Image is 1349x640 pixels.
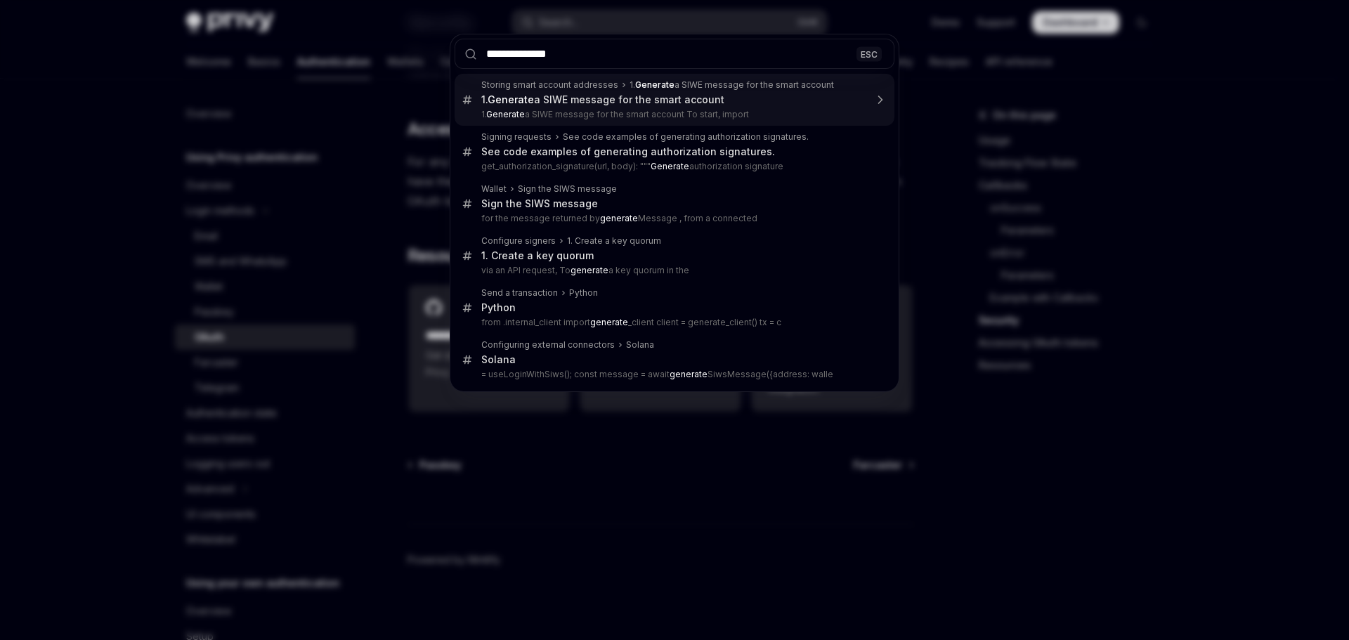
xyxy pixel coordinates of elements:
b: Generate [635,79,674,90]
div: Solana [626,339,654,351]
div: Python [481,301,516,314]
b: Generate [651,161,689,171]
div: Storing smart account addresses [481,79,618,91]
b: generate [670,369,708,379]
div: ESC [856,46,882,61]
div: 1. a SIWE message for the smart account [481,93,724,106]
p: get_authorization_signature(url, body): """ authorization signature [481,161,865,172]
div: 1. Create a key quorum [481,249,594,262]
b: generate [590,317,628,327]
p: = useLoginWithSiws(); const message = await SiwsMessage({address: walle [481,369,865,380]
div: 1. Create a key quorum [567,235,661,247]
p: for the message returned by Message , from a connected [481,213,865,224]
div: Configuring external connectors [481,339,615,351]
div: Send a transaction [481,287,558,299]
b: Generate [486,109,525,119]
div: Solana [481,353,516,366]
div: See code examples of generating authorization signatures. [563,131,809,143]
p: from .internal_client import _client client = generate_client() tx = c [481,317,865,328]
p: 1. a SIWE message for the smart account To start, import [481,109,865,120]
div: Sign the SIWS message [481,197,598,210]
b: generate [571,265,608,275]
div: Wallet [481,183,507,195]
div: Signing requests [481,131,552,143]
p: via an API request, To a key quorum in the [481,265,865,276]
div: Sign the SIWS message [518,183,617,195]
div: See code examples of generating authorization signatures. [481,145,775,158]
div: Configure signers [481,235,556,247]
b: generate [600,213,638,223]
div: 1. a SIWE message for the smart account [630,79,834,91]
b: Generate [488,93,534,105]
div: Python [569,287,598,299]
